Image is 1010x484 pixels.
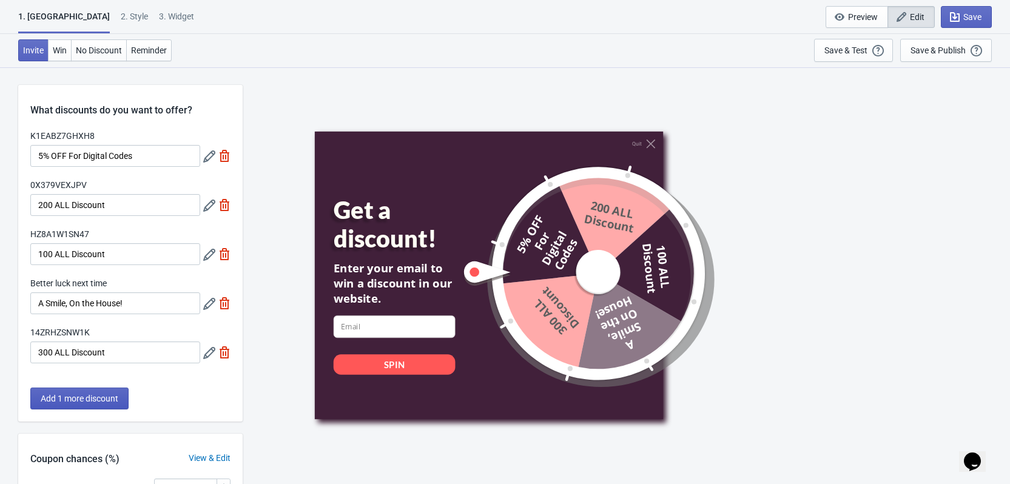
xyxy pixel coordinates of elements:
[218,248,231,260] img: delete.svg
[71,39,127,61] button: No Discount
[218,150,231,162] img: delete.svg
[963,12,981,22] span: Save
[48,39,72,61] button: Win
[911,45,966,55] div: Save & Publish
[30,179,87,191] label: 0X379VEXJPV
[848,12,878,22] span: Preview
[333,195,479,253] div: Get a discount!
[18,39,49,61] button: Invite
[333,260,455,306] div: Enter your email to win a discount in our website.
[159,10,194,32] div: 3. Widget
[218,346,231,358] img: delete.svg
[30,277,107,289] label: Better luck next time
[824,45,867,55] div: Save & Test
[826,6,888,28] button: Preview
[121,10,148,32] div: 2 . Style
[900,39,992,62] button: Save & Publish
[941,6,992,28] button: Save
[18,10,110,33] div: 1. [GEOGRAPHIC_DATA]
[218,297,231,309] img: delete.svg
[631,141,641,147] div: Quit
[41,394,118,403] span: Add 1 more discount
[959,435,998,472] iframe: chat widget
[887,6,935,28] button: Edit
[30,228,89,240] label: HZ8A1W1SN47
[30,130,95,142] label: K1EABZ7GHXH8
[30,388,129,409] button: Add 1 more discount
[910,12,924,22] span: Edit
[177,452,243,465] div: View & Edit
[23,45,44,55] span: Invite
[131,45,167,55] span: Reminder
[218,199,231,211] img: delete.svg
[814,39,893,62] button: Save & Test
[18,452,132,466] div: Coupon chances (%)
[30,326,90,338] label: 14ZRHZSNW1K
[126,39,172,61] button: Reminder
[384,358,404,370] div: SPIN
[76,45,122,55] span: No Discount
[18,85,243,118] div: What discounts do you want to offer?
[53,45,67,55] span: Win
[333,315,455,338] input: Email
